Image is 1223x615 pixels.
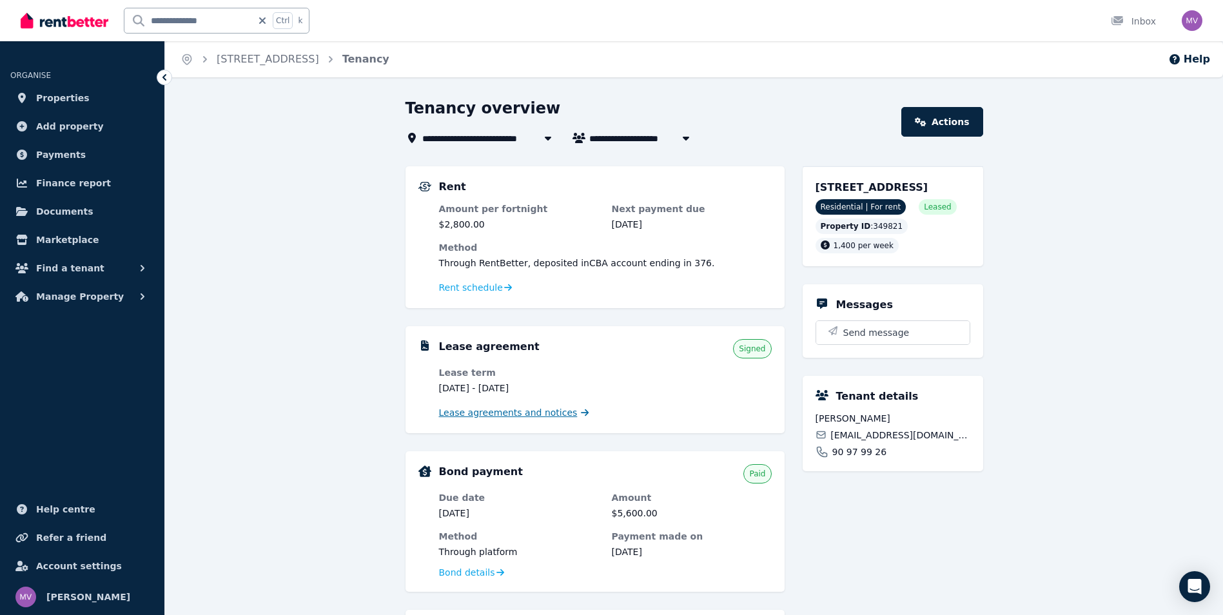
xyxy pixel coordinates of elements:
[830,429,970,442] span: [EMAIL_ADDRESS][DOMAIN_NAME]
[439,258,715,268] span: Through RentBetter , deposited in CBA account ending in 376 .
[816,219,908,234] div: : 349821
[439,406,589,419] a: Lease agreements and notices
[10,199,154,224] a: Documents
[439,566,504,579] a: Bond details
[36,260,104,276] span: Find a tenant
[36,502,95,517] span: Help centre
[901,107,983,137] a: Actions
[439,218,599,231] dd: $2,800.00
[36,530,106,545] span: Refer a friend
[612,530,772,543] dt: Payment made on
[739,344,765,354] span: Signed
[439,241,772,254] dt: Method
[298,15,302,26] span: k
[165,41,405,77] nav: Breadcrumb
[816,412,970,425] span: [PERSON_NAME]
[439,507,599,520] dd: [DATE]
[10,113,154,139] a: Add property
[10,255,154,281] button: Find a tenant
[439,566,495,579] span: Bond details
[836,389,919,404] h5: Tenant details
[1111,15,1156,28] div: Inbox
[418,182,431,191] img: Rental Payments
[217,53,319,65] a: [STREET_ADDRESS]
[612,545,772,558] dd: [DATE]
[439,545,599,558] dd: Through platform
[439,281,503,294] span: Rent schedule
[10,170,154,196] a: Finance report
[21,11,108,30] img: RentBetter
[10,525,154,551] a: Refer a friend
[36,558,122,574] span: Account settings
[439,382,599,395] dd: [DATE] - [DATE]
[439,366,599,379] dt: Lease term
[612,202,772,215] dt: Next payment due
[821,221,871,231] span: Property ID
[439,530,599,543] dt: Method
[439,339,540,355] h5: Lease agreement
[832,445,887,458] span: 90 97 99 26
[843,326,910,339] span: Send message
[418,465,431,477] img: Bond Details
[439,202,599,215] dt: Amount per fortnight
[36,119,104,134] span: Add property
[834,241,894,250] span: 1,400 per week
[36,232,99,248] span: Marketplace
[816,181,928,193] span: [STREET_ADDRESS]
[46,589,130,605] span: [PERSON_NAME]
[816,321,970,344] button: Send message
[1168,52,1210,67] button: Help
[10,553,154,579] a: Account settings
[749,469,765,479] span: Paid
[439,406,578,419] span: Lease agreements and notices
[439,179,466,195] h5: Rent
[10,284,154,309] button: Manage Property
[10,496,154,522] a: Help centre
[612,507,772,520] dd: $5,600.00
[273,12,293,29] span: Ctrl
[439,281,513,294] a: Rent schedule
[342,53,389,65] a: Tenancy
[15,587,36,607] img: Marisa Vecchio
[924,202,951,212] span: Leased
[10,227,154,253] a: Marketplace
[816,199,906,215] span: Residential | For rent
[10,85,154,111] a: Properties
[10,71,51,80] span: ORGANISE
[612,491,772,504] dt: Amount
[36,204,93,219] span: Documents
[439,491,599,504] dt: Due date
[439,464,523,480] h5: Bond payment
[10,142,154,168] a: Payments
[1182,10,1202,31] img: Marisa Vecchio
[406,98,561,119] h1: Tenancy overview
[36,175,111,191] span: Finance report
[1179,571,1210,602] div: Open Intercom Messenger
[36,147,86,162] span: Payments
[36,90,90,106] span: Properties
[836,297,893,313] h5: Messages
[36,289,124,304] span: Manage Property
[612,218,772,231] dd: [DATE]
